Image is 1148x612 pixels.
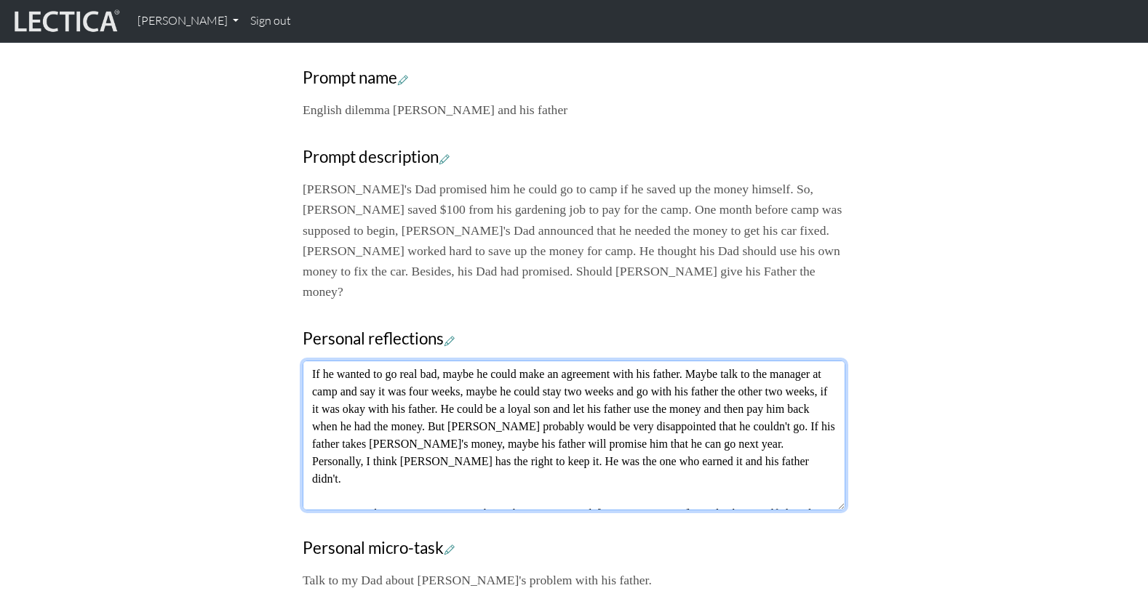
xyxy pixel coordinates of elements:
[303,148,845,167] h3: Prompt description
[303,570,845,590] p: Talk to my Dad about [PERSON_NAME]'s problem with his father.
[303,539,845,558] h3: Personal micro-task
[244,6,297,36] a: Sign out
[303,179,845,302] p: [PERSON_NAME]'s Dad promised him he could go to camp if he saved up the money himself. So, [PERSO...
[303,68,845,88] h3: Prompt name
[303,329,845,349] h3: Personal reflections
[132,6,244,36] a: [PERSON_NAME]
[303,100,845,120] p: English dilemma [PERSON_NAME] and his father
[11,7,120,35] img: lecticalive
